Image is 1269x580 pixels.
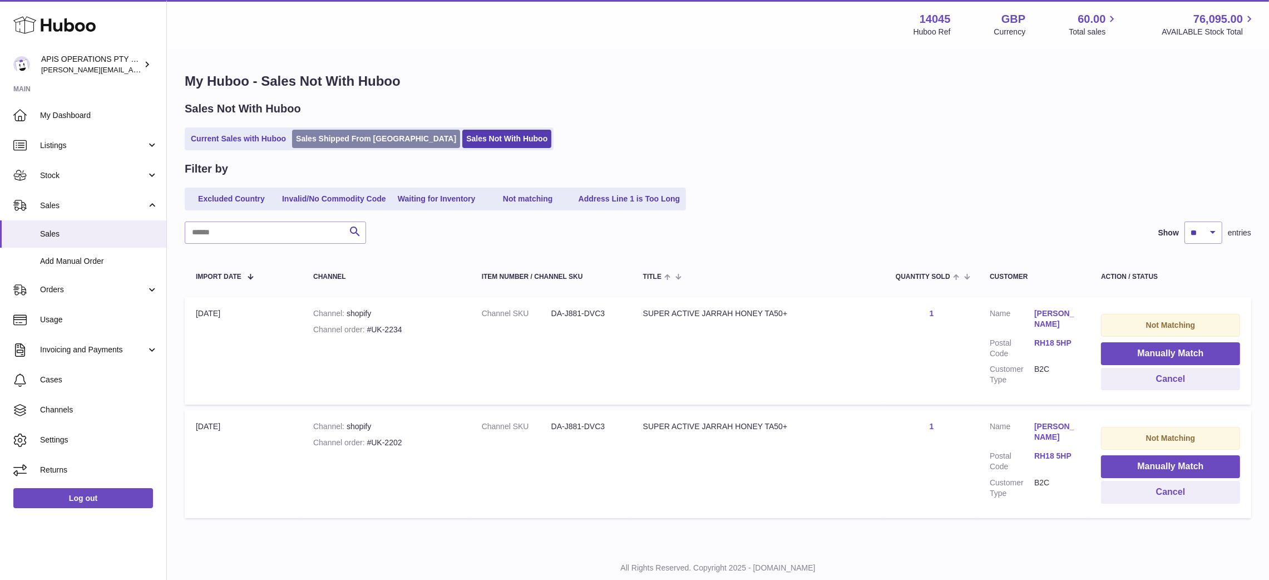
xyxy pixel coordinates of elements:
[196,273,241,281] span: Import date
[40,284,146,295] span: Orders
[185,410,302,518] td: [DATE]
[462,130,551,148] a: Sales Not With Huboo
[185,72,1251,90] h1: My Huboo - Sales Not With Huboo
[185,101,301,116] h2: Sales Not With Huboo
[392,190,481,208] a: Waiting for Inventory
[920,12,951,27] strong: 14045
[896,273,950,281] span: Quantity Sold
[40,256,158,267] span: Add Manual Order
[1146,434,1196,443] strong: Not Matching
[292,130,460,148] a: Sales Shipped From [GEOGRAPHIC_DATA]
[185,161,228,176] h2: Filter by
[990,338,1034,359] dt: Postal Code
[1158,228,1179,238] label: Show
[313,422,347,431] strong: Channel
[1101,368,1240,391] button: Cancel
[990,308,1034,332] dt: Name
[40,200,146,211] span: Sales
[1034,478,1079,499] dd: B2C
[185,297,302,405] td: [DATE]
[1034,421,1079,443] a: [PERSON_NAME]
[1101,481,1240,504] button: Cancel
[1228,228,1251,238] span: entries
[1078,12,1105,27] span: 60.00
[1034,338,1079,348] a: RH18 5HP
[990,364,1034,385] dt: Customer Type
[41,65,283,74] span: [PERSON_NAME][EMAIL_ADDRESS][PERSON_NAME][DOMAIN_NAME]
[1162,27,1256,37] span: AVAILABLE Stock Total
[13,56,30,73] img: david.ryan@honeyforlife.com.au
[1034,364,1079,385] dd: B2C
[551,421,621,432] dd: DA-J881-DVC3
[1146,321,1196,330] strong: Not Matching
[483,190,572,208] a: Not matching
[313,438,460,448] div: #UK-2202
[40,110,158,121] span: My Dashboard
[176,563,1260,573] p: All Rights Reserved. Copyright 2025 - [DOMAIN_NAME]
[313,325,460,335] div: #UK-2234
[1101,342,1240,365] button: Manually Match
[40,465,158,475] span: Returns
[40,435,158,445] span: Settings
[40,170,146,181] span: Stock
[1162,12,1256,37] a: 76,095.00 AVAILABLE Stock Total
[41,54,141,75] div: APIS OPERATIONS PTY LTD, T/A HONEY FOR LIFE
[313,325,367,334] strong: Channel order
[40,345,146,355] span: Invoicing and Payments
[1034,451,1079,461] a: RH18 5HP
[990,421,1034,445] dt: Name
[40,229,158,239] span: Sales
[40,140,146,151] span: Listings
[643,308,873,319] div: SUPER ACTIVE JARRAH HONEY TA50+
[990,478,1034,499] dt: Customer Type
[1069,27,1118,37] span: Total sales
[482,273,621,281] div: Item Number / Channel SKU
[1069,12,1118,37] a: 60.00 Total sales
[930,309,934,318] a: 1
[551,308,621,319] dd: DA-J881-DVC3
[313,309,347,318] strong: Channel
[1034,308,1079,330] a: [PERSON_NAME]
[313,273,460,281] div: Channel
[990,451,1034,472] dt: Postal Code
[914,27,951,37] div: Huboo Ref
[278,190,390,208] a: Invalid/No Commodity Code
[13,488,153,508] a: Log out
[643,421,873,432] div: SUPER ACTIVE JARRAH HONEY TA50+
[313,308,460,319] div: shopify
[313,438,367,447] strong: Channel order
[40,405,158,415] span: Channels
[1193,12,1243,27] span: 76,095.00
[482,421,551,432] dt: Channel SKU
[643,273,661,281] span: Title
[1101,273,1240,281] div: Action / Status
[187,130,290,148] a: Current Sales with Huboo
[187,190,276,208] a: Excluded Country
[930,422,934,431] a: 1
[1001,12,1025,27] strong: GBP
[575,190,684,208] a: Address Line 1 is Too Long
[40,375,158,385] span: Cases
[313,421,460,432] div: shopify
[40,314,158,325] span: Usage
[1101,455,1240,478] button: Manually Match
[994,27,1026,37] div: Currency
[990,273,1079,281] div: Customer
[482,308,551,319] dt: Channel SKU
